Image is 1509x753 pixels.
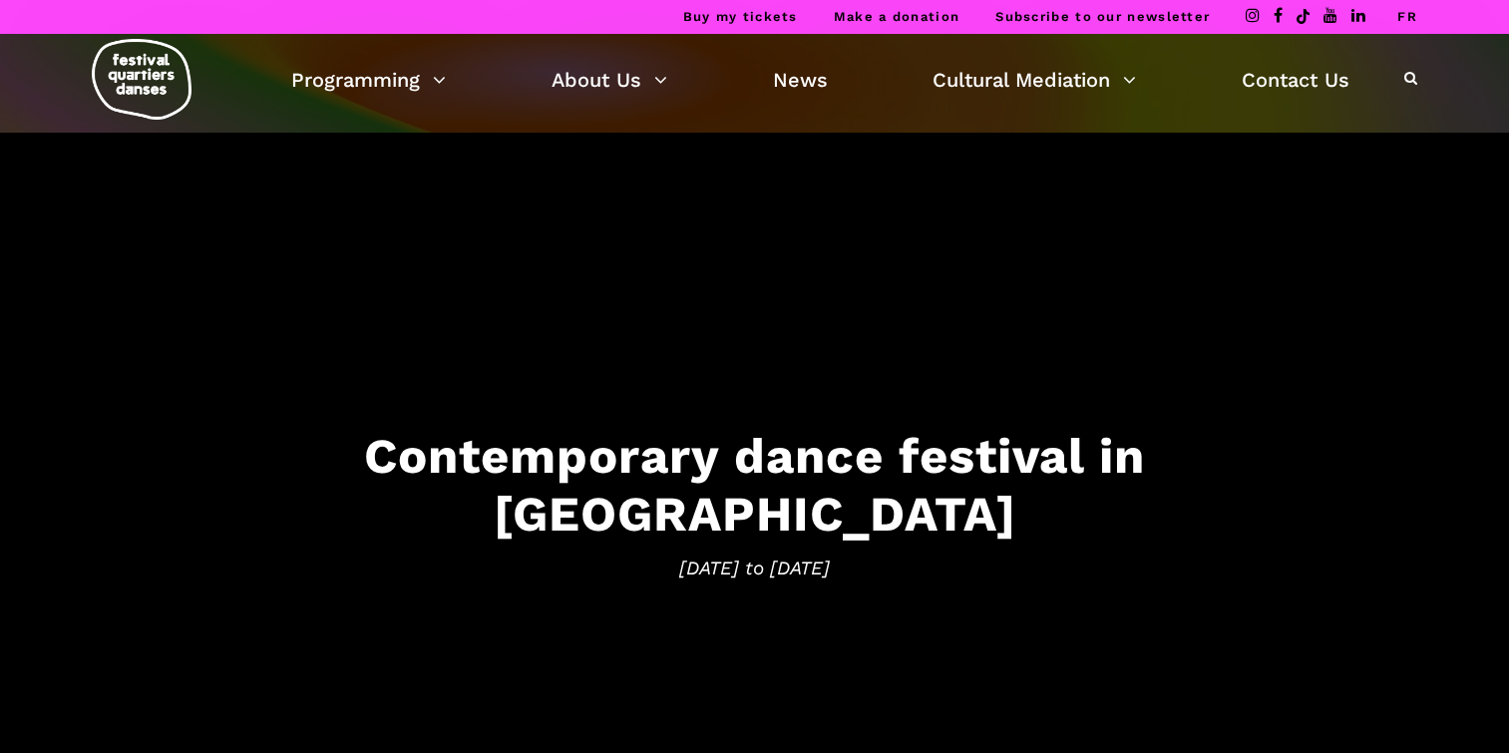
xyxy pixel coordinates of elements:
a: Make a donation [834,9,960,24]
span: [DATE] to [DATE] [137,554,1373,583]
a: Programming [291,63,446,97]
a: Cultural Mediation [933,63,1136,97]
a: Subscribe to our newsletter [995,9,1210,24]
a: News [773,63,828,97]
a: Contact Us [1242,63,1349,97]
img: logo-fqd-med [92,39,191,120]
a: About Us [552,63,667,97]
a: FR [1397,9,1417,24]
h3: Contemporary dance festival in [GEOGRAPHIC_DATA] [137,426,1373,544]
a: Buy my tickets [683,9,798,24]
